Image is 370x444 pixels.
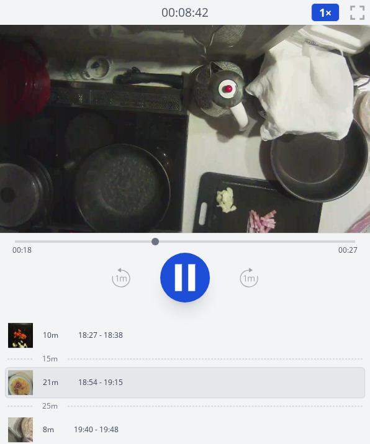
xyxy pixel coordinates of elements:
[311,3,340,22] button: 1×
[8,323,33,348] img: 250901092808_thumb.jpeg
[78,378,123,387] p: 18:54 - 19:15
[12,245,32,255] span: 00:18
[8,417,33,442] img: 250901104113_thumb.jpeg
[42,401,58,411] span: 25m
[8,370,33,395] img: 250901095447_thumb.jpeg
[43,378,58,387] p: 21m
[161,4,209,22] a: 00:08:42
[74,425,119,435] p: 19:40 - 19:48
[338,245,358,255] span: 00:27
[43,330,58,340] p: 10m
[42,354,58,364] span: 15m
[78,330,123,340] p: 18:27 - 18:38
[319,5,325,20] span: 1
[43,425,54,435] p: 8m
